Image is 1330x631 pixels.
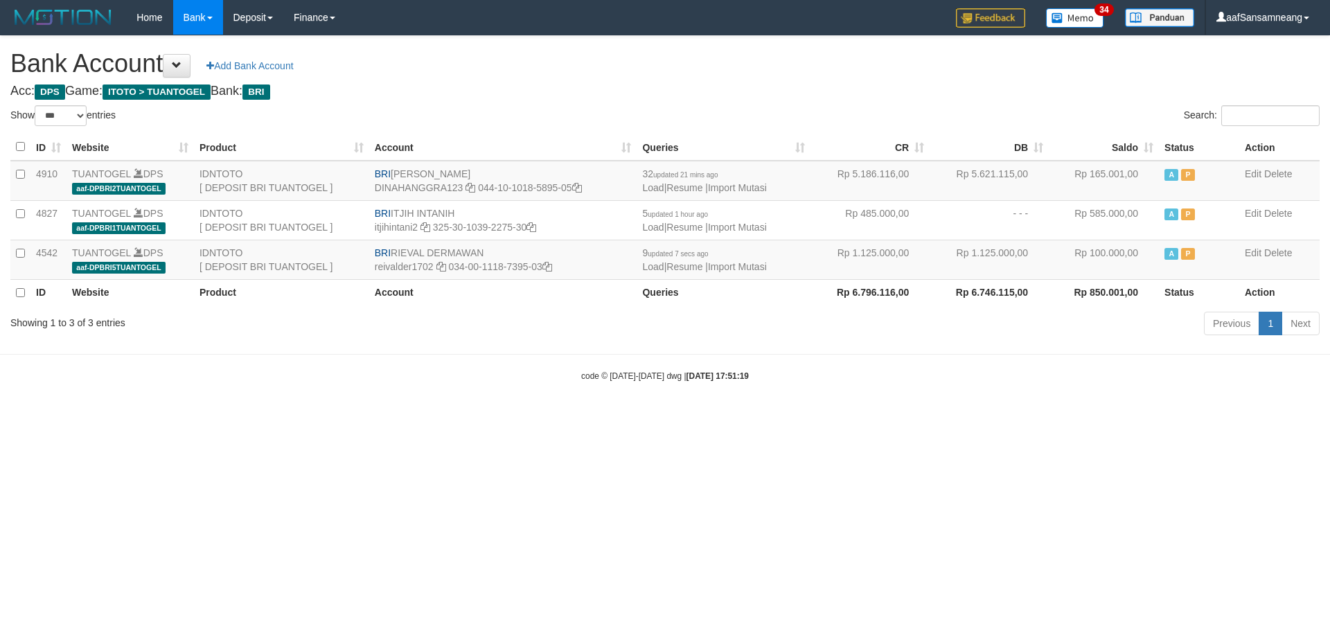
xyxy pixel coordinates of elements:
[1264,168,1292,179] a: Delete
[526,222,536,233] a: Copy 325301039227530 to clipboard
[72,208,131,219] a: TUANTOGEL
[72,168,131,179] a: TUANTOGEL
[930,200,1049,240] td: - - -
[1181,169,1195,181] span: Paused
[930,279,1049,306] th: Rp 6.746.115,00
[194,240,369,279] td: IDNTOTO [ DEPOSIT BRI TUANTOGEL ]
[1221,105,1320,126] input: Search:
[1164,169,1178,181] span: Active
[375,182,463,193] a: DINAHANGGRA123
[930,134,1049,161] th: DB: activate to sort column ascending
[1049,134,1159,161] th: Saldo: activate to sort column ascending
[1264,247,1292,258] a: Delete
[642,182,664,193] a: Load
[35,85,65,100] span: DPS
[375,222,418,233] a: itjihintani2
[810,161,930,201] td: Rp 5.186.116,00
[648,211,708,218] span: updated 1 hour ago
[642,247,708,258] span: 9
[572,182,582,193] a: Copy 044101018589505 to clipboard
[10,85,1320,98] h4: Acc: Game: Bank:
[375,261,434,272] a: reivalder1702
[30,240,66,279] td: 4542
[72,262,166,274] span: aaf-DPBRI5TUANTOGEL
[375,168,391,179] span: BRI
[369,279,637,306] th: Account
[930,240,1049,279] td: Rp 1.125.000,00
[10,105,116,126] label: Show entries
[1049,279,1159,306] th: Rp 850.001,00
[1049,161,1159,201] td: Rp 165.001,00
[369,240,637,279] td: RIEVAL DERMAWAN 034-00-1118-7395-03
[30,134,66,161] th: ID: activate to sort column ascending
[66,279,194,306] th: Website
[686,371,749,381] strong: [DATE] 17:51:19
[653,171,718,179] span: updated 21 mins ago
[1181,208,1195,220] span: Paused
[1164,248,1178,260] span: Active
[194,279,369,306] th: Product
[194,200,369,240] td: IDNTOTO [ DEPOSIT BRI TUANTOGEL ]
[637,134,810,161] th: Queries: activate to sort column ascending
[1046,8,1104,28] img: Button%20Memo.svg
[35,105,87,126] select: Showentries
[1184,105,1320,126] label: Search:
[1049,240,1159,279] td: Rp 100.000,00
[10,50,1320,78] h1: Bank Account
[103,85,211,100] span: ITOTO > TUANTOGEL
[666,182,702,193] a: Resume
[666,222,702,233] a: Resume
[642,247,766,272] span: | |
[1094,3,1113,16] span: 34
[642,222,664,233] a: Load
[72,222,166,234] span: aaf-DPBRI1TUANTOGEL
[642,168,718,179] span: 32
[1245,168,1261,179] a: Edit
[30,279,66,306] th: ID
[375,247,391,258] span: BRI
[369,161,637,201] td: [PERSON_NAME] 044-10-1018-5895-05
[666,261,702,272] a: Resume
[810,200,930,240] td: Rp 485.000,00
[66,200,194,240] td: DPS
[242,85,269,100] span: BRI
[1164,208,1178,220] span: Active
[375,208,391,219] span: BRI
[30,161,66,201] td: 4910
[956,8,1025,28] img: Feedback.jpg
[1159,134,1239,161] th: Status
[1264,208,1292,219] a: Delete
[1245,208,1261,219] a: Edit
[10,7,116,28] img: MOTION_logo.png
[1239,279,1320,306] th: Action
[72,247,131,258] a: TUANTOGEL
[197,54,302,78] a: Add Bank Account
[642,208,708,219] span: 5
[708,261,767,272] a: Import Mutasi
[369,134,637,161] th: Account: activate to sort column ascending
[1239,134,1320,161] th: Action
[642,261,664,272] a: Load
[10,310,544,330] div: Showing 1 to 3 of 3 entries
[542,261,552,272] a: Copy 034001118739503 to clipboard
[930,161,1049,201] td: Rp 5.621.115,00
[1181,248,1195,260] span: Paused
[637,279,810,306] th: Queries
[642,208,766,233] span: | |
[72,183,166,195] span: aaf-DPBRI2TUANTOGEL
[1049,200,1159,240] td: Rp 585.000,00
[194,161,369,201] td: IDNTOTO [ DEPOSIT BRI TUANTOGEL ]
[810,240,930,279] td: Rp 1.125.000,00
[1125,8,1194,27] img: panduan.png
[1259,312,1282,335] a: 1
[66,161,194,201] td: DPS
[1245,247,1261,258] a: Edit
[420,222,430,233] a: Copy itjihintani2 to clipboard
[436,261,446,272] a: Copy reivalder1702 to clipboard
[369,200,637,240] td: ITJIH INTANIH 325-30-1039-2275-30
[1159,279,1239,306] th: Status
[194,134,369,161] th: Product: activate to sort column ascending
[581,371,749,381] small: code © [DATE]-[DATE] dwg |
[66,240,194,279] td: DPS
[1282,312,1320,335] a: Next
